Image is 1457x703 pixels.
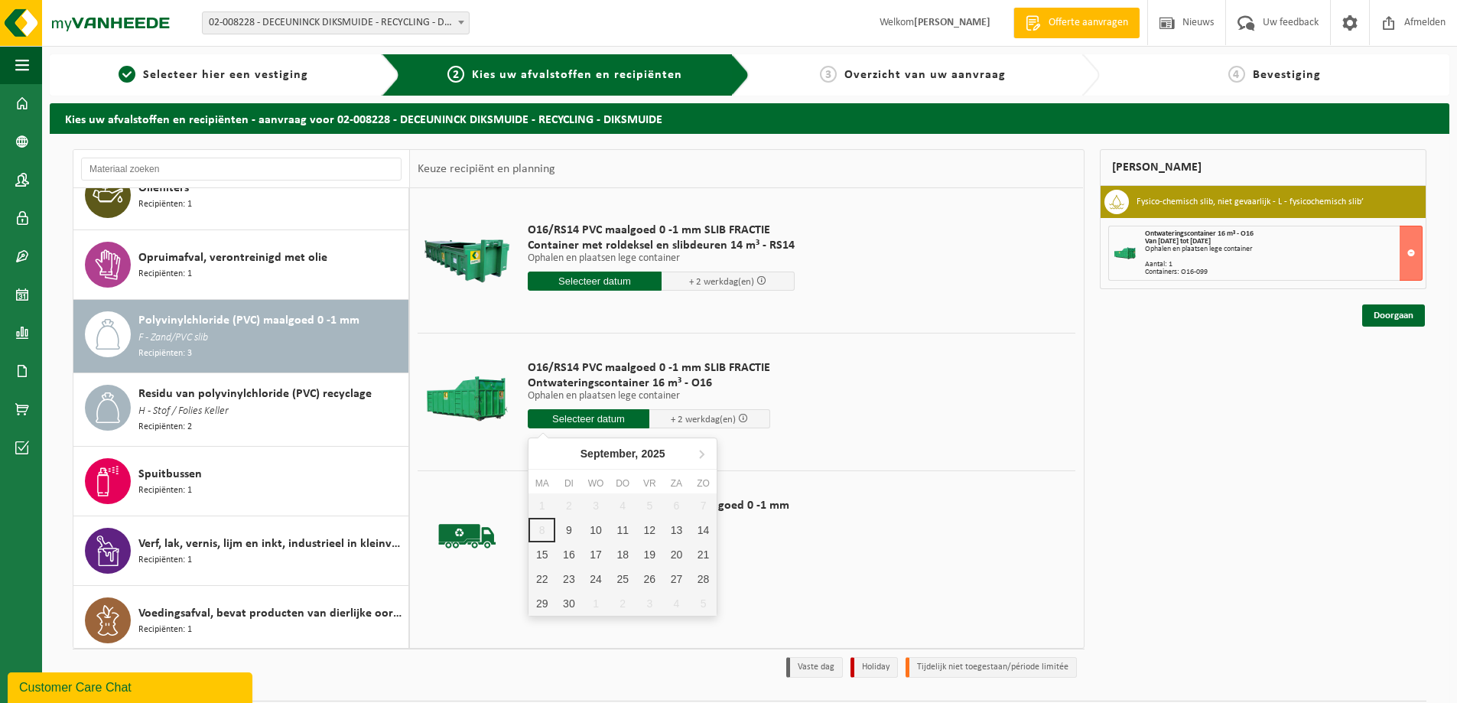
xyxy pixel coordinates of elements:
span: 1 [119,66,135,83]
span: F - Zand/PVC slib [138,330,208,347]
li: Tijdelijk niet toegestaan/période limitée [906,657,1077,678]
button: Oliefilters Recipiënten: 1 [73,161,409,230]
span: Recipiënten: 1 [138,553,192,568]
div: 16 [555,542,582,567]
a: 1Selecteer hier een vestiging [57,66,369,84]
strong: Van [DATE] tot [DATE] [1145,237,1211,246]
li: Vaste dag [786,657,843,678]
span: Recipiënten: 1 [138,267,192,282]
span: Oliefilters [138,179,189,197]
div: 4 [663,591,690,616]
span: Bevestiging [1253,69,1321,81]
div: Containers: O16-099 [1145,269,1423,276]
div: 20 [663,542,690,567]
span: 02-008228 - DECEUNINCK DIKSMUIDE - RECYCLING - DIKSMUIDE [202,11,470,34]
span: Selecteer hier een vestiging [143,69,308,81]
span: Recipiënten: 1 [138,197,192,212]
span: O16/RS14 PVC maalgoed 0 -1 mm SLIB FRACTIE [528,223,795,238]
button: Verf, lak, vernis, lijm en inkt, industrieel in kleinverpakking Recipiënten: 1 [73,516,409,586]
span: Recipiënten: 1 [138,623,192,637]
span: Overzicht van uw aanvraag [844,69,1006,81]
span: Recipiënten: 2 [138,420,192,434]
button: Opruimafval, verontreinigd met olie Recipiënten: 1 [73,230,409,300]
div: za [663,476,690,491]
div: 11 [610,518,636,542]
div: 15 [528,542,555,567]
div: 26 [636,567,663,591]
div: 3 [636,591,663,616]
div: wo [582,476,609,491]
a: Offerte aanvragen [1013,8,1140,38]
div: 29 [528,591,555,616]
span: 02-008228 - DECEUNINCK DIKSMUIDE - RECYCLING - DIKSMUIDE [203,12,469,34]
p: Ophalen en plaatsen lege container [528,253,795,264]
h2: Kies uw afvalstoffen en recipiënten - aanvraag voor 02-008228 - DECEUNINCK DIKSMUIDE - RECYCLING ... [50,103,1449,133]
div: September, [574,441,672,466]
span: 3 [820,66,837,83]
span: Recipiënten: 1 [138,483,192,498]
span: H - Stof / Folies Keller [138,403,229,420]
p: Ophalen en plaatsen lege container [528,391,770,402]
span: 2 [447,66,464,83]
span: Verf, lak, vernis, lijm en inkt, industrieel in kleinverpakking [138,535,405,553]
span: Ontwateringscontainer 16 m³ - O16 [1145,229,1254,238]
div: 22 [528,567,555,591]
div: 27 [663,567,690,591]
h3: Fysico-chemisch slib, niet gevaarlijk - L - fysicochemisch slib’ [1137,190,1364,214]
div: ma [528,476,555,491]
div: 12 [636,518,663,542]
div: 23 [555,567,582,591]
div: 25 [610,567,636,591]
button: Voedingsafval, bevat producten van dierlijke oorsprong, onverpakt, categorie 3 Recipiënten: 1 [73,586,409,655]
div: [PERSON_NAME] [1100,149,1427,186]
span: 4 [1228,66,1245,83]
button: Residu van polyvinylchloride (PVC) recyclage H - Stof / Folies Keller Recipiënten: 2 [73,373,409,447]
div: do [610,476,636,491]
div: Ophalen en plaatsen lege container [1145,246,1423,253]
span: Recipiënten: 3 [138,347,192,361]
span: Opruimafval, verontreinigd met olie [138,249,327,267]
div: 19 [636,542,663,567]
div: 2 [610,591,636,616]
a: Doorgaan [1362,304,1425,327]
div: 13 [663,518,690,542]
button: Polyvinylchloride (PVC) maalgoed 0 -1 mm F - Zand/PVC slib Recipiënten: 3 [73,300,409,373]
div: 1 [582,591,609,616]
i: 2025 [641,448,665,459]
iframe: chat widget [8,669,255,703]
div: 17 [582,542,609,567]
div: 9 [555,518,582,542]
li: Holiday [850,657,898,678]
span: Spuitbussen [138,465,202,483]
div: Aantal: 1 [1145,261,1423,269]
div: 28 [690,567,717,591]
input: Materiaal zoeken [81,158,402,181]
input: Selecteer datum [528,272,662,291]
span: O16/RS14 PVC maalgoed 0 -1 mm SLIB FRACTIE [528,360,770,376]
div: Keuze recipiënt en planning [410,150,563,188]
button: Spuitbussen Recipiënten: 1 [73,447,409,516]
span: + 2 werkdag(en) [689,277,754,287]
div: 24 [582,567,609,591]
span: Polyvinylchloride (PVC) maalgoed 0 -1 mm [138,311,359,330]
span: Ontwateringscontainer 16 m³ - O16 [528,376,770,391]
div: zo [690,476,717,491]
span: Container met roldeksel en slibdeuren 14 m³ - RS14 [528,238,795,253]
div: 18 [610,542,636,567]
span: + 2 werkdag(en) [671,415,736,425]
div: 21 [690,542,717,567]
span: Residu van polyvinylchloride (PVC) recyclage [138,385,372,403]
span: Voedingsafval, bevat producten van dierlijke oorsprong, onverpakt, categorie 3 [138,604,405,623]
strong: [PERSON_NAME] [914,17,990,28]
input: Selecteer datum [528,409,649,428]
div: di [555,476,582,491]
div: 14 [690,518,717,542]
span: Kies uw afvalstoffen en recipiënten [472,69,682,81]
div: vr [636,476,663,491]
span: Offerte aanvragen [1045,15,1132,31]
div: 5 [690,591,717,616]
div: 30 [555,591,582,616]
div: 10 [582,518,609,542]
